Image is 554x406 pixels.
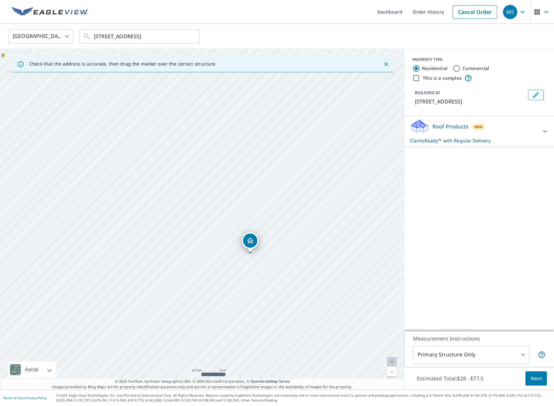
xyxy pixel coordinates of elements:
[415,98,525,105] p: [STREET_ADDRESS]
[503,5,517,19] div: MS
[462,65,489,72] label: Commercial
[94,27,187,45] input: Search by address or latitude-longitude
[412,57,546,63] div: PROPERTY TYPE
[387,367,397,376] a: Current Level 20, Zoom Out
[3,396,46,400] p: |
[410,119,549,144] div: Roof ProductsNewClaimsReady™ with Regular Delivery
[23,362,40,378] div: Aerial
[474,124,483,129] span: New
[8,27,73,45] div: [GEOGRAPHIC_DATA]
[422,65,447,72] label: Residential
[3,396,23,400] a: Terms of Use
[538,351,546,359] span: Your report will include only the primary structure on the property. For example, a detached gara...
[415,90,440,95] p: BUILDING ID
[423,75,462,81] label: This is a complex
[12,7,88,17] img: EV Logo
[115,379,290,384] span: © 2025 TomTom, Earthstar Geographics SIO, © 2025 Microsoft Corporation, ©
[56,393,551,403] p: © 2025 Eagle View Technologies, Inc. and Pictometry International Corp. All Rights Reserved. Repo...
[410,137,537,144] p: ClaimsReady™ with Regular Delivery
[528,90,544,100] button: Edit building 1
[251,379,278,384] a: OpenStreetMap
[453,5,497,19] a: Cancel Order
[387,357,397,367] a: Current Level 20, Zoom In Disabled
[413,335,546,342] p: Measurement Instructions
[382,60,390,68] button: Close
[8,362,56,378] div: Aerial
[413,346,529,364] div: Primary Structure Only
[525,371,547,386] button: Next
[432,123,469,130] p: Roof Products
[242,232,259,252] div: Dropped pin, building 1, Residential property, 123 SE 46th Ter Cape Coral, FL 33904
[412,371,489,386] p: Estimated Total: $28 - $77.5
[531,375,542,383] span: Next
[29,61,216,67] p: Check that the address is accurate, then drag the marker over the correct structure.
[279,379,290,384] a: Terms
[25,396,46,400] a: Privacy Policy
